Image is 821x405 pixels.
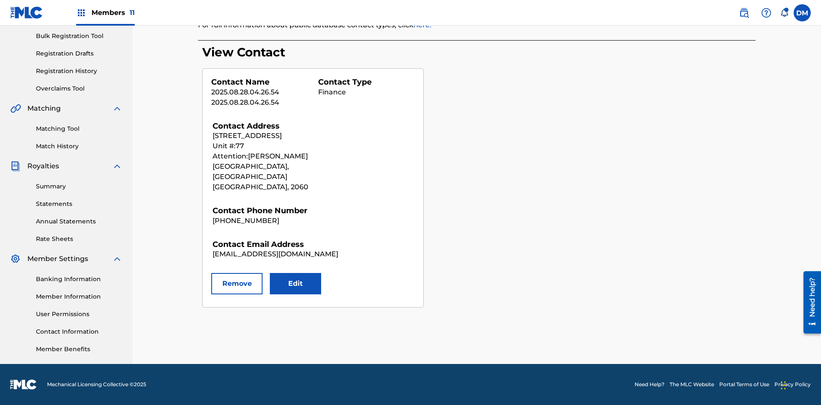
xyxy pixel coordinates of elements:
div: Notifications [780,9,789,17]
a: Privacy Policy [774,381,811,388]
button: Remove [211,273,263,294]
img: help [761,8,771,18]
span: Members [92,8,135,18]
p: Finance [318,87,415,97]
img: expand [112,161,122,171]
button: Edit [270,273,321,294]
p: [PHONE_NUMBER] [213,216,358,226]
img: search [739,8,749,18]
img: Top Rightsholders [76,8,86,18]
img: Royalties [10,161,21,171]
span: 11 [130,9,135,17]
p: [GEOGRAPHIC_DATA], 2060 [213,182,358,192]
a: Contact Information [36,327,122,336]
p: 2025.08.28.04.26.54 2025.08.28.04.26.54 [211,87,308,108]
a: Portal Terms of Use [719,381,769,388]
img: Matching [10,103,21,114]
a: User Permissions [36,310,122,319]
h5: Contact Email Address [213,240,358,249]
span: Mechanical Licensing Collective © 2025 [47,381,146,388]
img: expand [112,254,122,264]
a: The MLC Website [670,381,714,388]
h3: View Contact [202,45,756,60]
a: Rate Sheets [36,235,122,244]
a: Annual Statements [36,217,122,226]
a: Banking Information [36,275,122,284]
a: Need Help? [635,381,664,388]
a: Match History [36,142,122,151]
p: Unit #: 77 [213,141,358,151]
img: MLC Logo [10,6,43,19]
a: Bulk Registration Tool [36,32,122,41]
p: [GEOGRAPHIC_DATA], [GEOGRAPHIC_DATA] [213,161,358,182]
a: Matching Tool [36,124,122,133]
span: Royalties [27,161,59,171]
span: Member Settings [27,254,88,264]
iframe: Chat Widget [778,364,821,405]
p: [EMAIL_ADDRESS][DOMAIN_NAME] [213,249,358,259]
a: Registration Drafts [36,49,122,58]
img: logo [10,379,37,390]
p: Attention: [PERSON_NAME] [213,151,358,161]
a: Public Search [735,4,753,21]
div: Drag [781,373,786,398]
p: [STREET_ADDRESS] [213,131,358,141]
a: Overclaims Tool [36,84,122,93]
a: Registration History [36,67,122,76]
h5: Contact Address [213,121,358,131]
a: Member Information [36,292,122,301]
h5: Contact Phone Number [213,206,358,216]
a: Member Benefits [36,345,122,354]
h5: Contact Name [211,77,308,87]
a: Summary [36,182,122,191]
iframe: Resource Center [797,268,821,338]
a: Statements [36,200,122,208]
span: Matching [27,103,61,114]
img: expand [112,103,122,114]
img: Member Settings [10,254,21,264]
h5: Contact Type [318,77,415,87]
div: User Menu [794,4,811,21]
div: Help [758,4,775,21]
